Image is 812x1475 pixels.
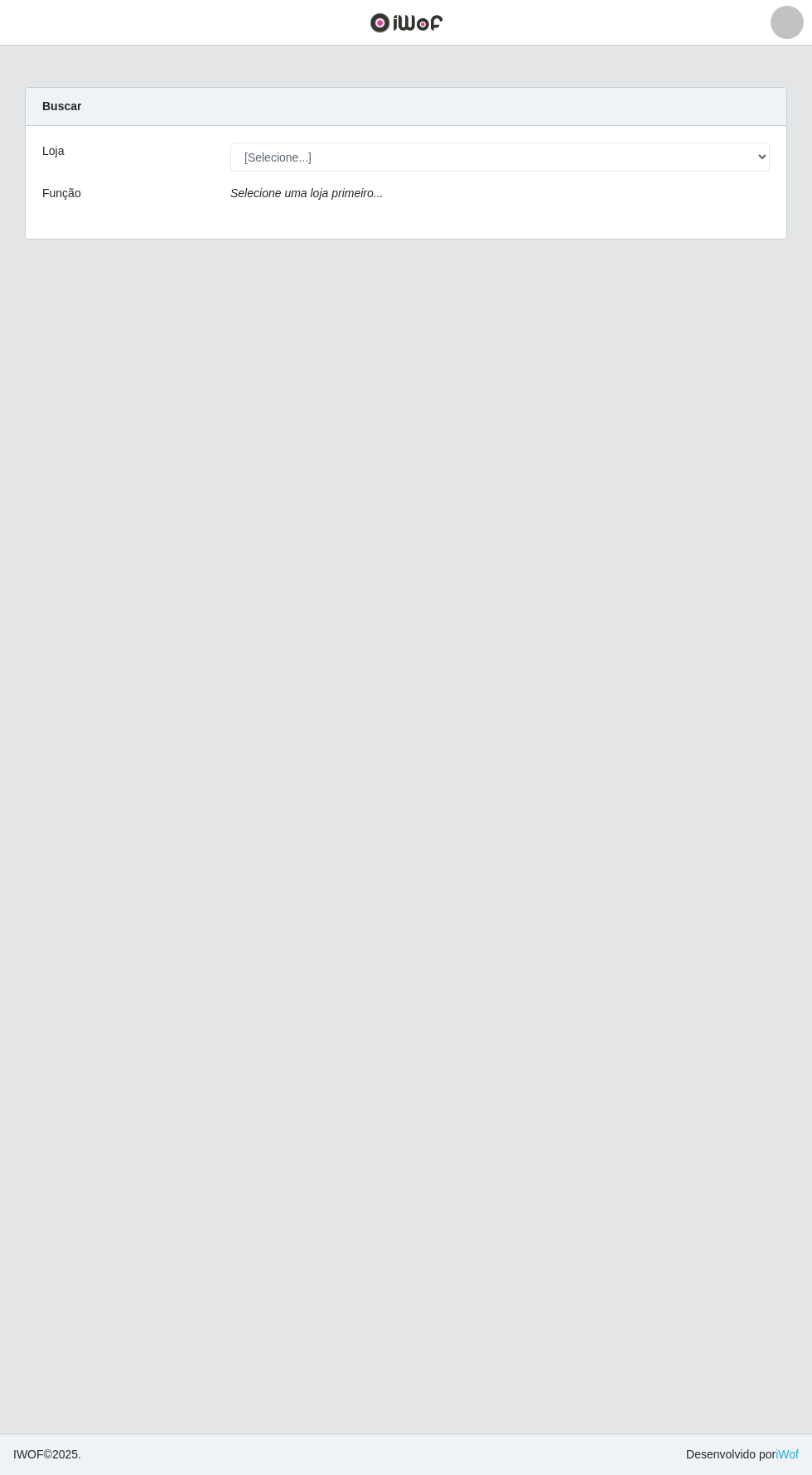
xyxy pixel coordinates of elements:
[686,1446,799,1463] span: Desenvolvido por
[42,99,81,113] strong: Buscar
[13,1448,44,1461] span: IWOF
[13,1446,81,1463] span: © 2025 .
[42,143,64,160] label: Loja
[42,185,81,202] label: Função
[370,12,443,33] img: CoreUI Logo
[230,186,383,200] i: Selecione uma loja primeiro...
[776,1448,799,1461] a: iWof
